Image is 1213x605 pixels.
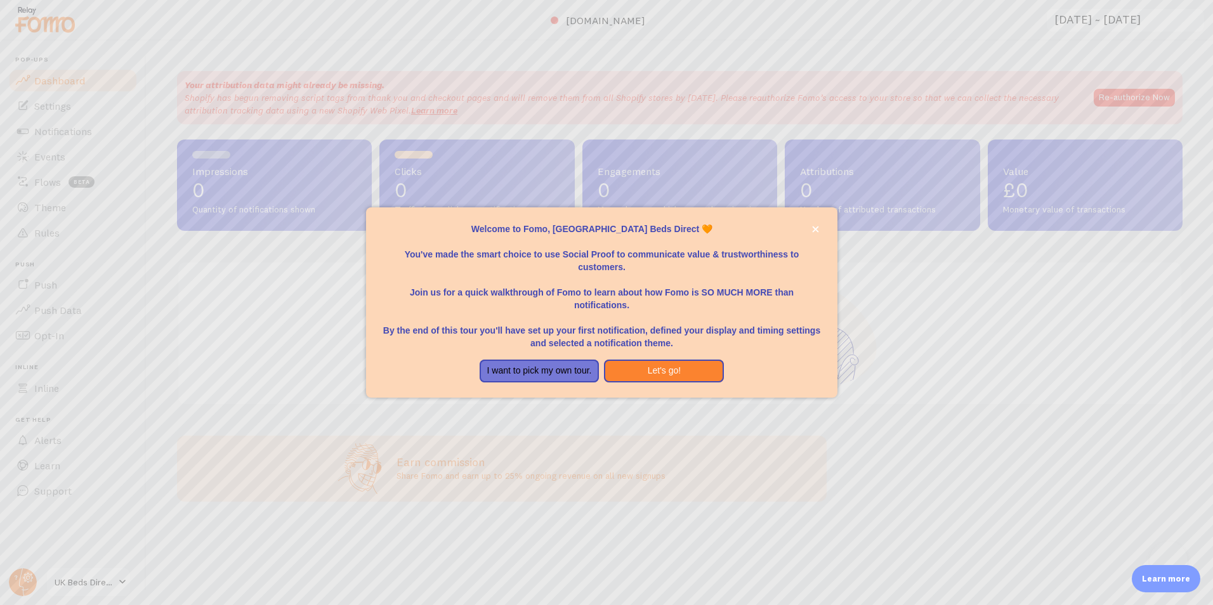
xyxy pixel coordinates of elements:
button: Let's go! [604,360,724,382]
div: Learn more [1132,565,1200,592]
button: I want to pick my own tour. [480,360,600,382]
button: close, [809,223,822,236]
p: Welcome to Fomo, [GEOGRAPHIC_DATA] Beds Direct 🧡 [381,223,822,235]
p: Join us for a quick walkthrough of Fomo to learn about how Fomo is SO MUCH MORE than notifications. [381,273,822,311]
p: You've made the smart choice to use Social Proof to communicate value & trustworthiness to custom... [381,235,822,273]
div: Welcome to Fomo, UK Beds Direct 🧡You&amp;#39;ve made the smart choice to use Social Proof to comm... [366,207,837,398]
p: Learn more [1142,573,1190,585]
p: By the end of this tour you'll have set up your first notification, defined your display and timi... [381,311,822,349]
